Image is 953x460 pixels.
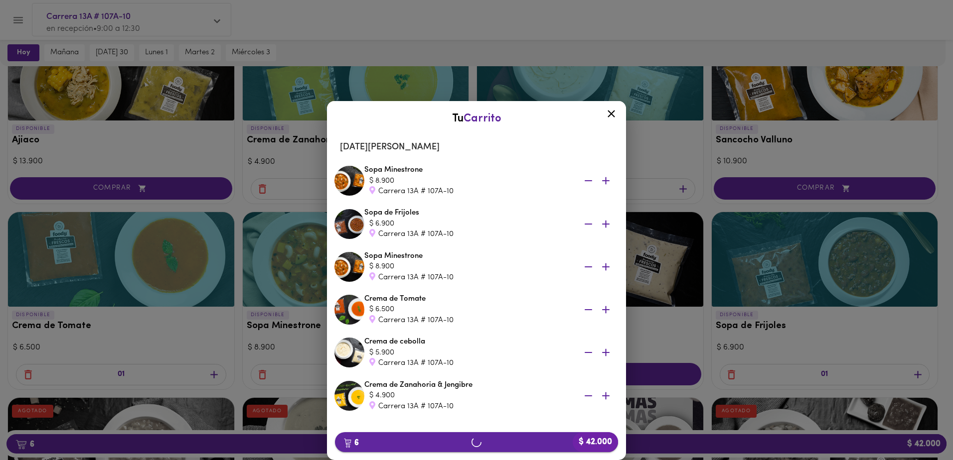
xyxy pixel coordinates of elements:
[364,337,619,368] div: Crema de cebolla
[335,432,618,452] button: 6$ 42.000
[334,252,364,282] img: Sopa Minestrone
[895,402,943,450] iframe: Messagebird Livechat Widget
[369,219,569,229] div: $ 6.900
[369,304,569,315] div: $ 6.500
[337,111,616,126] div: Tu
[369,186,569,197] div: Carrera 13A # 107A-10
[334,209,364,239] img: Sopa de Frijoles
[334,295,364,325] img: Crema de Tomate
[573,432,618,452] b: $ 42.000
[364,294,619,326] div: Crema de Tomate
[334,166,364,196] img: Sopa Minestrone
[369,401,569,412] div: Carrera 13A # 107A-10
[369,315,569,326] div: Carrera 13A # 107A-10
[369,229,569,239] div: Carrera 13A # 107A-10
[334,338,364,367] img: Crema de cebolla
[364,208,619,239] div: Sopa de Frijoles
[364,165,619,197] div: Sopa Minestrone
[369,358,569,368] div: Carrera 13A # 107A-10
[338,436,365,449] b: 6
[369,347,569,358] div: $ 5.900
[369,261,569,272] div: $ 8.900
[344,438,351,448] img: cart.png
[332,135,621,159] li: [DATE][PERSON_NAME]
[369,272,569,283] div: Carrera 13A # 107A-10
[369,390,569,401] div: $ 4.900
[369,176,569,186] div: $ 8.900
[464,113,501,124] span: Carrito
[364,380,619,412] div: Crema de Zanahoria & Jengibre
[364,251,619,283] div: Sopa Minestrone
[334,381,364,411] img: Crema de Zanahoria & Jengibre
